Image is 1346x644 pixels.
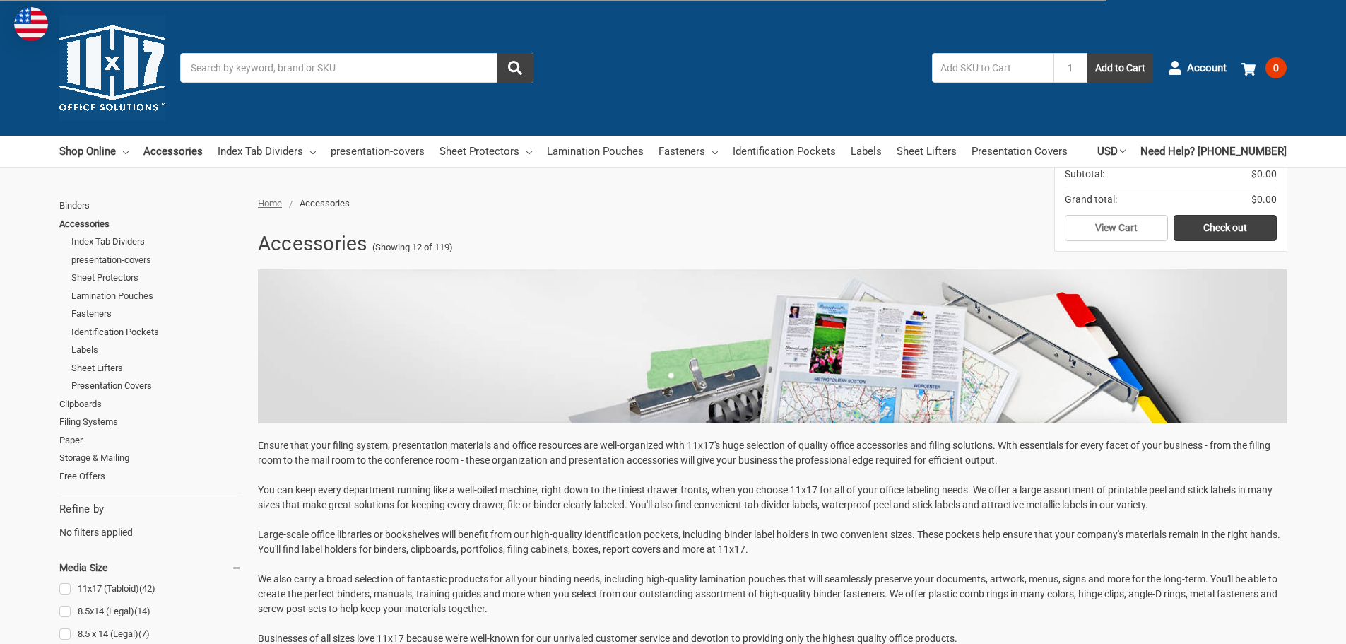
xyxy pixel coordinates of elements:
[59,215,242,233] a: Accessories
[1097,136,1126,167] a: USD
[59,580,242,599] a: 11x17 (Tabloid)
[180,53,533,83] input: Search by keyword, brand or SKU
[71,269,242,287] a: Sheet Protectors
[659,136,718,167] a: Fasteners
[300,198,350,209] span: Accessories
[1065,215,1168,242] a: View Cart
[897,136,957,167] a: Sheet Lifters
[372,240,453,254] span: (Showing 12 of 119)
[71,251,242,269] a: presentation-covers
[258,269,1287,423] img: 11x17-lp-accessories.jpg
[258,226,367,262] h1: Accessories
[71,233,242,251] a: Index Tab Dividers
[218,136,316,167] a: Index Tab Dividers
[59,15,165,121] img: 11x17.com
[138,628,150,639] span: (7)
[59,625,242,644] a: 8.5 x 14 (Legal)
[71,359,242,377] a: Sheet Lifters
[1265,57,1287,78] span: 0
[71,287,242,305] a: Lamination Pouches
[733,136,836,167] a: Identification Pockets
[851,136,882,167] a: Labels
[1241,49,1287,86] a: 0
[439,136,532,167] a: Sheet Protectors
[59,431,242,450] a: Paper
[1251,192,1277,207] span: $0.00
[331,136,425,167] a: presentation-covers
[71,341,242,359] a: Labels
[59,136,129,167] a: Shop Online
[1174,215,1277,242] a: Check out
[59,449,242,467] a: Storage & Mailing
[71,323,242,341] a: Identification Pockets
[1187,60,1227,76] span: Account
[59,413,242,431] a: Filing Systems
[932,53,1053,83] input: Add SKU to Cart
[139,583,155,594] span: (42)
[71,377,242,395] a: Presentation Covers
[143,136,203,167] a: Accessories
[59,197,242,215] a: Binders
[547,136,644,167] a: Lamination Pouches
[1168,49,1227,86] a: Account
[59,467,242,486] a: Free Offers
[59,559,242,576] h5: Media Size
[1065,192,1117,207] span: Grand total:
[1087,53,1153,83] button: Add to Cart
[1251,167,1277,182] span: $0.00
[59,501,242,539] div: No filters applied
[14,7,48,41] img: duty and tax information for United States
[258,198,282,209] a: Home
[59,602,242,621] a: 8.5x14 (Legal)
[59,395,242,414] a: Clipboards
[134,606,150,616] span: (14)
[972,136,1068,167] a: Presentation Covers
[71,305,242,323] a: Fasteners
[59,501,242,517] h5: Refine by
[1065,167,1104,182] span: Subtotal:
[1140,136,1287,167] a: Need Help? [PHONE_NUMBER]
